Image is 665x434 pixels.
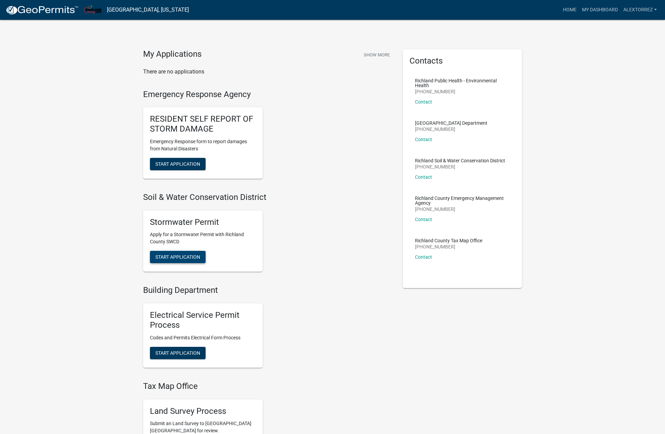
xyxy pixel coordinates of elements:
p: Richland County Emergency Management Agency [415,196,510,205]
p: There are no applications [143,68,392,76]
button: Start Application [150,251,206,263]
h5: Electrical Service Permit Process [150,310,256,330]
p: [PHONE_NUMBER] [415,127,487,132]
span: Start Application [155,254,200,260]
span: Start Application [155,161,200,166]
a: Contact [415,174,432,180]
img: Richland County, Ohio [84,5,101,14]
p: [PHONE_NUMBER] [415,207,510,212]
h5: Stormwater Permit [150,217,256,227]
h5: Contacts [410,56,515,66]
p: Codes and Permits Electrical Form Process [150,334,256,341]
p: Richland County Tax Map Office [415,238,482,243]
p: [GEOGRAPHIC_DATA] Department [415,121,487,125]
p: Richland Public Health - Environmental Health [415,78,510,88]
p: [PHONE_NUMBER] [415,244,482,249]
a: My Dashboard [579,3,621,16]
button: Start Application [150,158,206,170]
a: Contact [415,99,432,105]
h5: RESIDENT SELF REPORT OF STORM DAMAGE [150,114,256,134]
button: Show More [361,49,392,60]
a: [GEOGRAPHIC_DATA], [US_STATE] [107,4,189,16]
button: Start Application [150,347,206,359]
p: [PHONE_NUMBER] [415,164,505,169]
h4: Soil & Water Conservation District [143,192,392,202]
h4: Emergency Response Agency [143,90,392,99]
p: [PHONE_NUMBER] [415,89,510,94]
h5: Land Survey Process [150,406,256,416]
a: Contact [415,254,432,260]
a: Contact [415,217,432,222]
span: Start Application [155,350,200,355]
h4: Building Department [143,285,392,295]
h4: Tax Map Office [143,381,392,391]
h4: My Applications [143,49,202,59]
p: Emergency Response form to report damages from Natural Disasters [150,138,256,152]
a: Alextorrez [621,3,660,16]
p: Richland Soil & Water Conservation District [415,158,505,163]
p: Apply for a Stormwater Permit with Richland County SWCD [150,231,256,245]
a: Contact [415,137,432,142]
a: Home [560,3,579,16]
